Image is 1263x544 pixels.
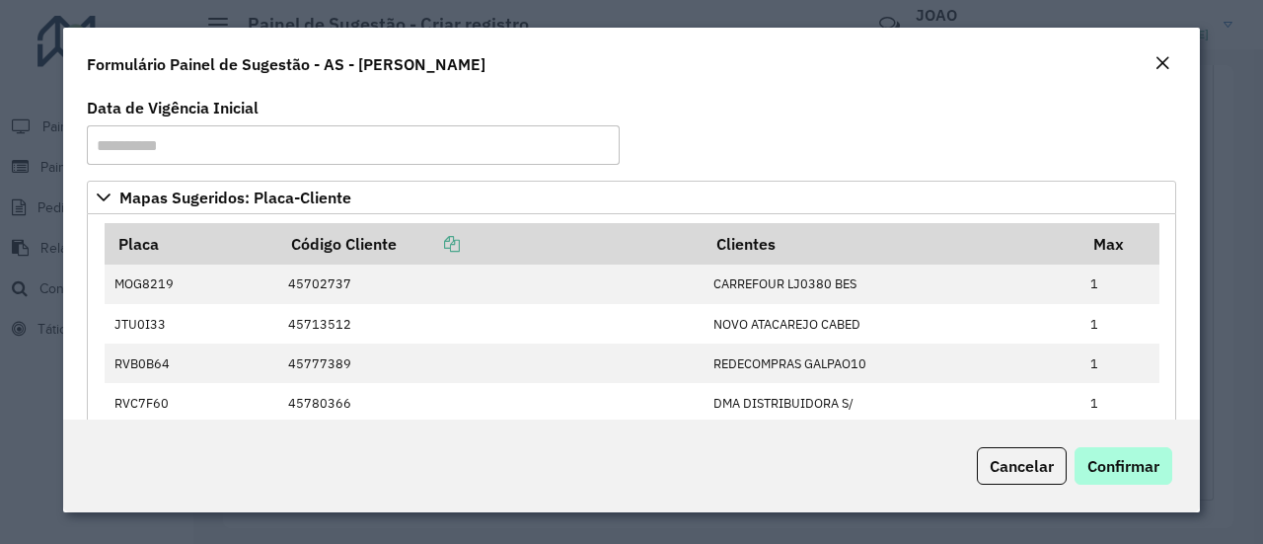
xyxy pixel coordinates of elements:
[1080,304,1159,344] td: 1
[1080,223,1159,265] th: Max
[1080,383,1159,423] td: 1
[1149,51,1176,77] button: Close
[703,304,1079,344] td: NOVO ATACAREJO CABED
[703,344,1079,383] td: REDECOMPRAS GALPAO10
[87,96,259,119] label: Data de Vigência Inicial
[277,265,703,304] td: 45702737
[87,181,1176,214] a: Mapas Sugeridos: Placa-Cliente
[1075,447,1172,485] button: Confirmar
[990,456,1054,476] span: Cancelar
[703,383,1079,423] td: DMA DISTRIBUIDORA S/
[703,223,1079,265] th: Clientes
[277,383,703,423] td: 45780366
[105,265,278,304] td: MOG8219
[105,383,278,423] td: RVC7F60
[105,304,278,344] td: JTU0I33
[105,223,278,265] th: Placa
[1154,55,1170,71] em: Fechar
[1087,456,1159,476] span: Confirmar
[277,304,703,344] td: 45713512
[703,265,1079,304] td: CARREFOUR LJ0380 BES
[1080,344,1159,383] td: 1
[277,223,703,265] th: Código Cliente
[397,234,460,254] a: Copiar
[119,190,351,205] span: Mapas Sugeridos: Placa-Cliente
[105,344,278,383] td: RVB0B64
[1080,265,1159,304] td: 1
[977,447,1067,485] button: Cancelar
[87,52,485,76] h4: Formulário Painel de Sugestão - AS - [PERSON_NAME]
[277,344,703,383] td: 45777389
